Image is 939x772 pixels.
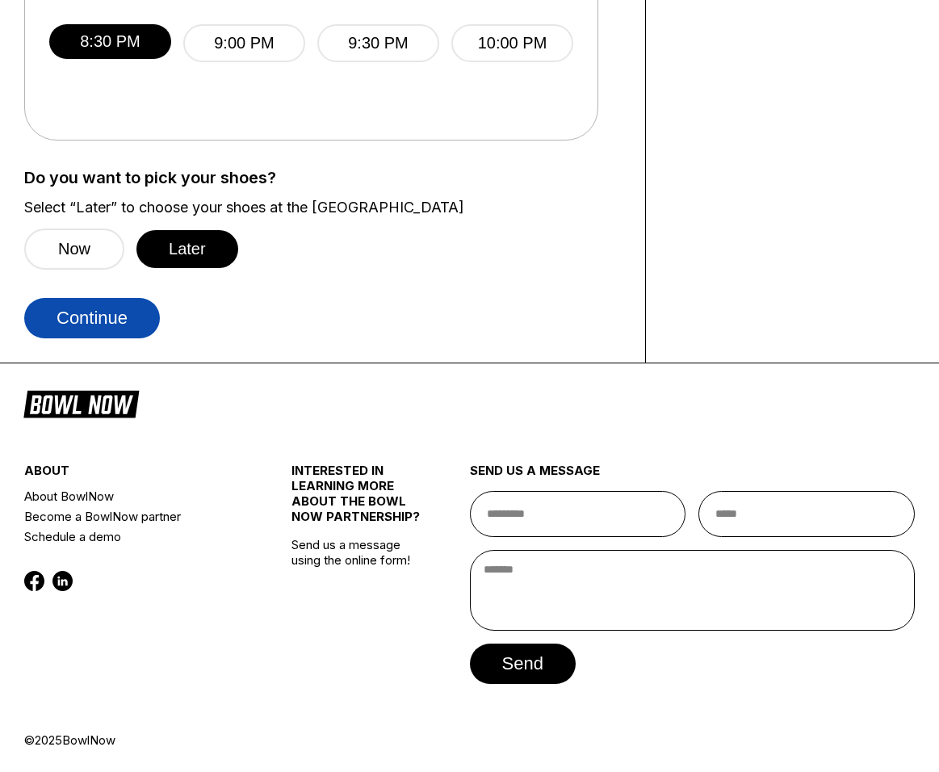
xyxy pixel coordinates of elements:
div: about [24,463,247,486]
button: 9:30 PM [317,24,439,62]
a: About BowlNow [24,486,247,506]
button: Later [136,230,238,268]
label: Do you want to pick your shoes? [24,169,621,187]
button: 9:00 PM [183,24,305,62]
a: Become a BowlNow partner [24,506,247,527]
button: 8:30 PM [49,24,171,59]
div: INTERESTED IN LEARNING MORE ABOUT THE BOWL NOW PARTNERSHIP? [291,463,425,537]
button: Continue [24,298,160,338]
button: send [470,644,576,684]
div: © 2025 BowlNow [24,732,915,748]
button: 10:00 PM [451,24,573,62]
div: send us a message [470,463,916,491]
label: Select “Later” to choose your shoes at the [GEOGRAPHIC_DATA] [24,199,621,216]
div: Send us a message using the online form! [291,427,425,732]
button: Now [24,229,124,270]
a: Schedule a demo [24,527,247,547]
